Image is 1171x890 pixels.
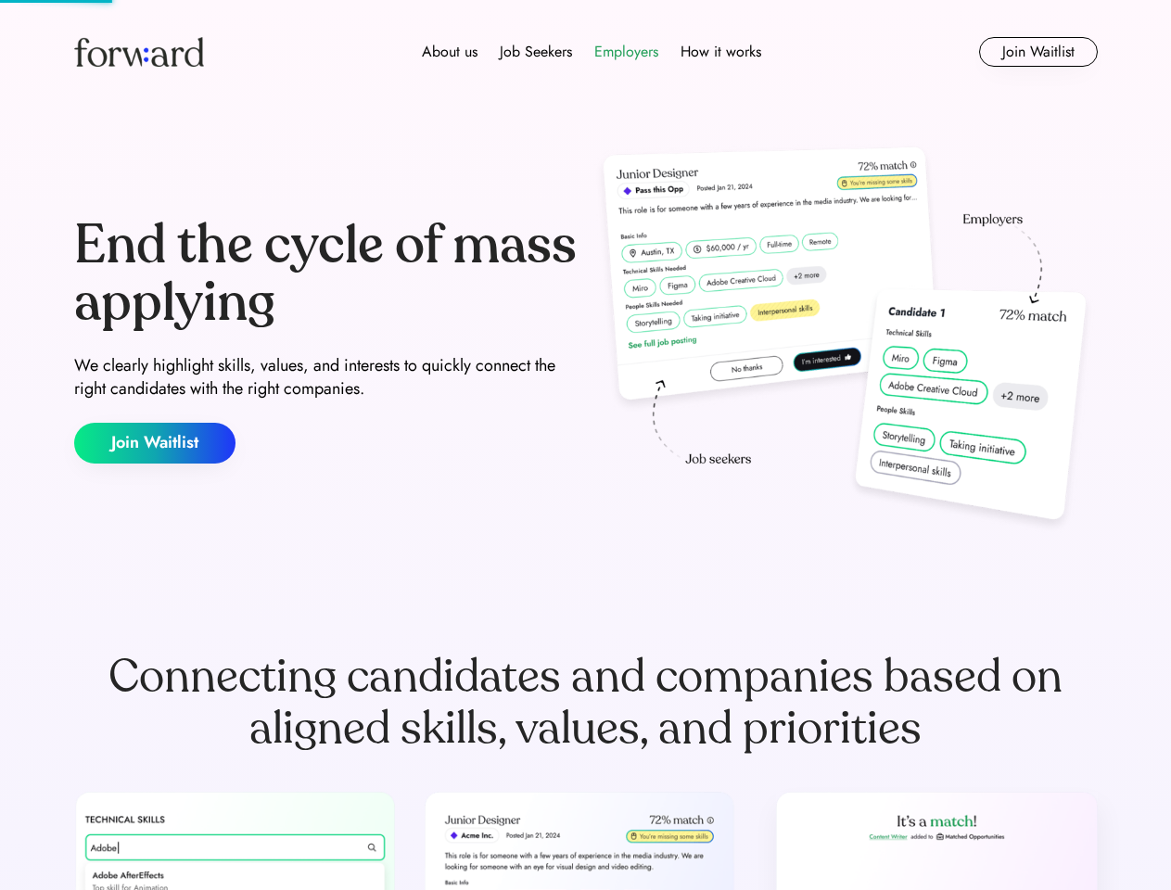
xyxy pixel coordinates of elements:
[594,41,658,63] div: Employers
[74,217,579,331] div: End the cycle of mass applying
[74,651,1098,755] div: Connecting candidates and companies based on aligned skills, values, and priorities
[593,141,1098,540] img: hero-image.png
[74,37,204,67] img: Forward logo
[74,354,579,400] div: We clearly highlight skills, values, and interests to quickly connect the right candidates with t...
[74,423,235,464] button: Join Waitlist
[500,41,572,63] div: Job Seekers
[979,37,1098,67] button: Join Waitlist
[422,41,477,63] div: About us
[681,41,761,63] div: How it works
